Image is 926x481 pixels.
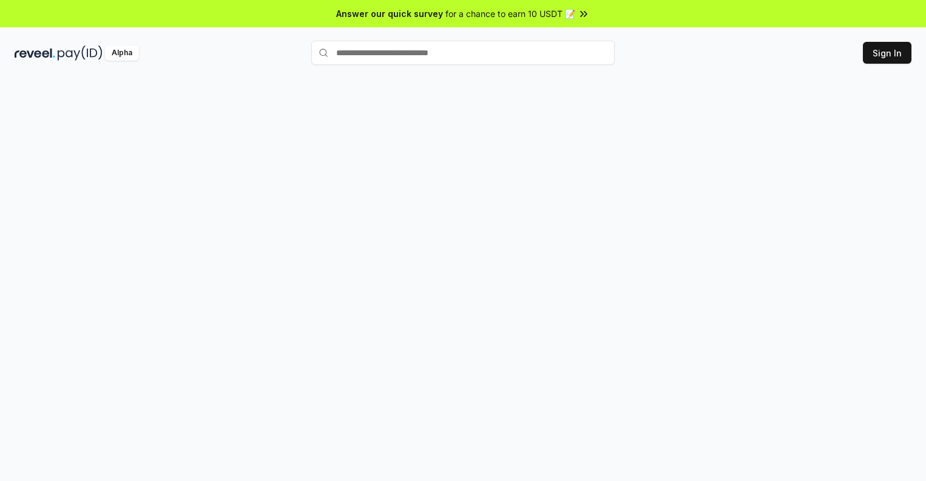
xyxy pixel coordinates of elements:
[863,42,911,64] button: Sign In
[336,7,443,20] span: Answer our quick survey
[15,45,55,61] img: reveel_dark
[58,45,103,61] img: pay_id
[445,7,575,20] span: for a chance to earn 10 USDT 📝
[105,45,139,61] div: Alpha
